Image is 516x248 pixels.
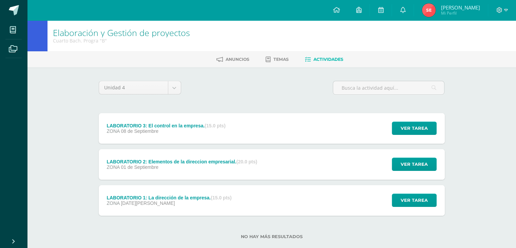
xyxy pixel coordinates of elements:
[121,200,175,206] span: [DATE][PERSON_NAME]
[305,54,343,65] a: Actividades
[104,81,163,94] span: Unidad 4
[107,200,119,206] span: ZONA
[107,123,225,128] div: LABORATORIO 3: El control en la empresa.
[99,234,445,239] label: No hay más resultados
[422,3,436,17] img: 2aea181b0b16ee4f84be4fdf5cb72407.png
[313,57,343,62] span: Actividades
[401,158,428,171] span: Ver tarea
[107,164,119,170] span: ZONA
[205,123,225,128] strong: (15.0 pts)
[121,128,158,134] span: 08 de Septiembre
[53,28,190,37] h1: Elaboración y Gestión de proyectos
[392,194,437,207] button: Ver tarea
[107,195,231,200] div: LABORATORIO 1: La dirección de la empresa.
[273,57,289,62] span: Temas
[99,81,181,94] a: Unidad 4
[441,4,480,11] span: [PERSON_NAME]
[401,122,428,135] span: Ver tarea
[226,57,249,62] span: Anuncios
[53,37,190,44] div: Cuarto Bach. Progra 'B'
[53,27,190,38] a: Elaboración y Gestión de proyectos
[211,195,231,200] strong: (15.0 pts)
[236,159,257,164] strong: (20.0 pts)
[121,164,158,170] span: 01 de Septiembre
[107,159,257,164] div: LABORATORIO 2: Elementos de la direccion empresarial.
[392,158,437,171] button: Ver tarea
[216,54,249,65] a: Anuncios
[401,194,428,207] span: Ver tarea
[333,81,444,94] input: Busca la actividad aquí...
[441,10,480,16] span: Mi Perfil
[266,54,289,65] a: Temas
[107,128,119,134] span: ZONA
[392,122,437,135] button: Ver tarea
